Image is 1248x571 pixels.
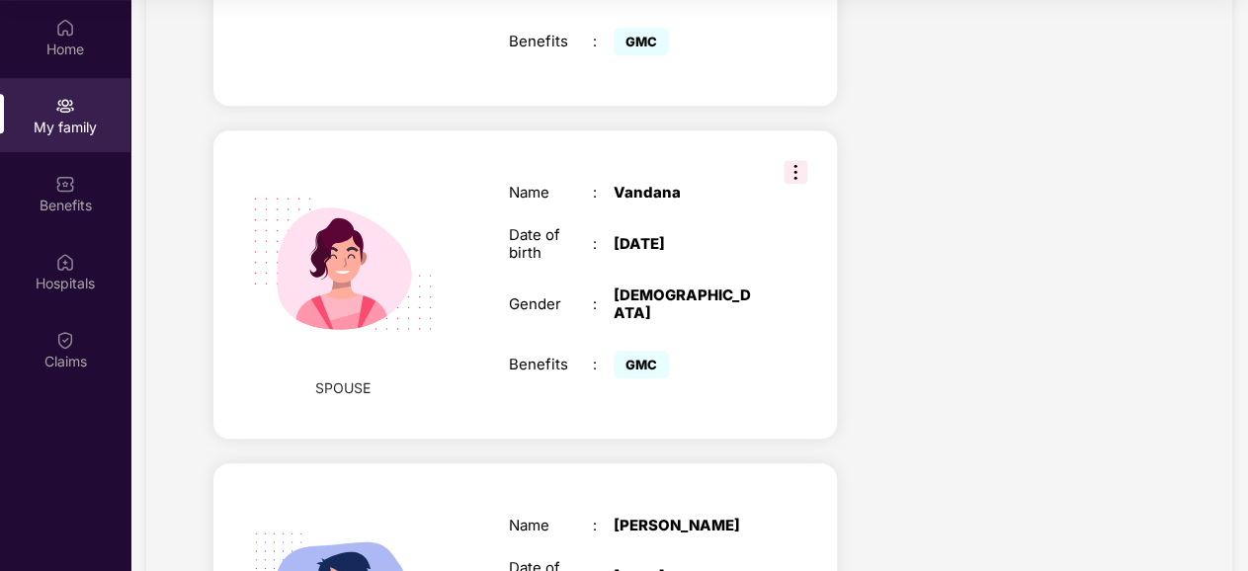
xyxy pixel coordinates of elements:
div: Benefits [509,357,593,374]
div: Benefits [509,34,593,51]
div: [PERSON_NAME] [614,518,761,535]
div: : [593,236,614,254]
img: svg+xml;base64,PHN2ZyB3aWR0aD0iMzIiIGhlaWdodD0iMzIiIHZpZXdCb3g9IjAgMCAzMiAzMiIgZmlsbD0ibm9uZSIgeG... [784,160,807,184]
div: Gender [509,296,593,314]
div: : [593,357,614,374]
div: [DEMOGRAPHIC_DATA] [614,287,761,323]
div: Vandana [614,185,761,203]
img: svg+xml;base64,PHN2ZyBpZD0iSG9tZSIgeG1sbnM9Imh0dHA6Ly93d3cudzMub3JnLzIwMDAvc3ZnIiB3aWR0aD0iMjAiIG... [55,18,75,38]
div: Name [509,518,593,535]
div: : [593,518,614,535]
span: GMC [614,351,669,378]
div: [DATE] [614,236,761,254]
div: Date of birth [509,227,593,263]
img: svg+xml;base64,PHN2ZyB4bWxucz0iaHR0cDovL3d3dy53My5vcmcvMjAwMC9zdmciIHdpZHRoPSIyMjQiIGhlaWdodD0iMT... [229,150,457,377]
img: svg+xml;base64,PHN2ZyBpZD0iQ2xhaW0iIHhtbG5zPSJodHRwOi8vd3d3LnczLm9yZy8yMDAwL3N2ZyIgd2lkdGg9IjIwIi... [55,330,75,350]
div: Name [509,185,593,203]
span: SPOUSE [315,377,371,399]
img: svg+xml;base64,PHN2ZyBpZD0iSG9zcGl0YWxzIiB4bWxucz0iaHR0cDovL3d3dy53My5vcmcvMjAwMC9zdmciIHdpZHRoPS... [55,252,75,272]
div: : [593,296,614,314]
div: : [593,34,614,51]
span: GMC [614,28,669,55]
img: svg+xml;base64,PHN2ZyB3aWR0aD0iMjAiIGhlaWdodD0iMjAiIHZpZXdCb3g9IjAgMCAyMCAyMCIgZmlsbD0ibm9uZSIgeG... [55,96,75,116]
img: svg+xml;base64,PHN2ZyBpZD0iQmVuZWZpdHMiIHhtbG5zPSJodHRwOi8vd3d3LnczLm9yZy8yMDAwL3N2ZyIgd2lkdGg9Ij... [55,174,75,194]
div: : [593,185,614,203]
